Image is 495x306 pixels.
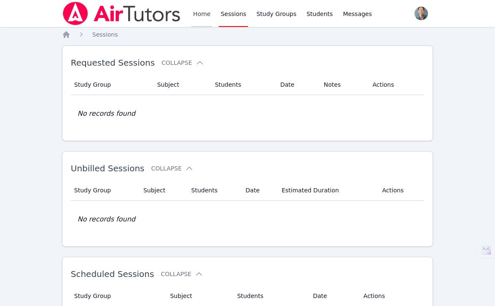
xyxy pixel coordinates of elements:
th: Date [275,75,319,95]
th: Notes [319,75,368,95]
th: Subject [152,75,210,95]
th: Study Group [71,75,152,95]
th: Actions [367,75,424,95]
th: Date [240,180,277,201]
nav: Breadcrumb [62,30,433,39]
button: Collapse [161,270,203,278]
td: No records found [71,95,425,132]
img: Air Tutors [62,2,181,25]
th: Estimated Duration [277,180,377,201]
th: Study Group [71,180,138,201]
th: Students [186,180,241,201]
th: Students [210,75,275,95]
span: Sessions [92,31,118,38]
span: Messages [343,10,372,18]
td: No records found [71,201,425,238]
span: Scheduled Sessions [71,269,154,279]
th: Subject [138,180,186,201]
button: Collapse [151,164,194,173]
span: Unbilled Sessions [71,163,145,173]
span: Requested Sessions [71,58,155,68]
th: Actions [377,180,424,201]
a: Sessions [92,30,118,39]
button: Collapse [161,59,204,67]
